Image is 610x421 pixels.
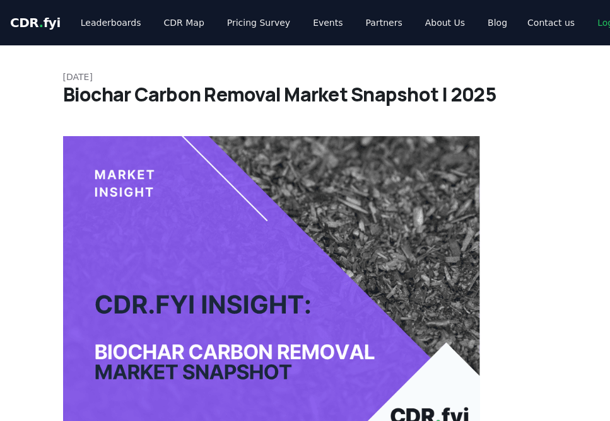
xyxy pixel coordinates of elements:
[154,11,214,34] a: CDR Map
[63,71,548,83] p: [DATE]
[10,15,61,30] span: CDR fyi
[356,11,413,34] a: Partners
[478,11,517,34] a: Blog
[217,11,300,34] a: Pricing Survey
[415,11,475,34] a: About Us
[10,14,61,32] a: CDR.fyi
[39,15,44,30] span: .
[517,11,585,34] a: Contact us
[303,11,353,34] a: Events
[71,11,151,34] a: Leaderboards
[63,83,548,106] h1: Biochar Carbon Removal Market Snapshot | 2025
[71,11,517,34] nav: Main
